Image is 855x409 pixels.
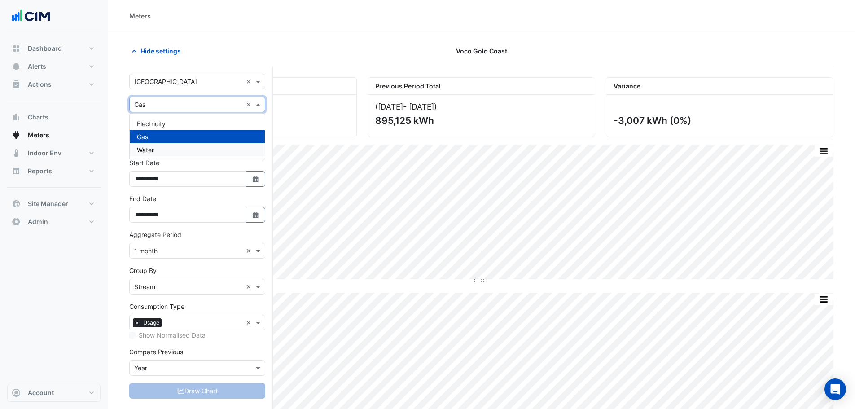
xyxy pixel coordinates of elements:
[7,40,101,57] button: Dashboard
[28,149,61,158] span: Indoor Env
[28,62,46,71] span: Alerts
[246,77,254,86] span: Clear
[28,217,48,226] span: Admin
[12,167,21,176] app-icon: Reports
[7,75,101,93] button: Actions
[7,195,101,213] button: Site Manager
[137,146,154,154] span: Water
[28,113,48,122] span: Charts
[815,294,833,305] button: More Options
[12,131,21,140] app-icon: Meters
[252,211,260,219] fa-icon: Select Date
[129,347,183,356] label: Compare Previous
[246,246,254,255] span: Clear
[12,62,21,71] app-icon: Alerts
[7,384,101,402] button: Account
[28,80,52,89] span: Actions
[129,158,159,167] label: Start Date
[7,162,101,180] button: Reports
[129,194,156,203] label: End Date
[139,330,206,340] label: Show Normalised Data
[12,149,21,158] app-icon: Indoor Env
[129,266,157,275] label: Group By
[28,388,54,397] span: Account
[12,44,21,53] app-icon: Dashboard
[137,120,166,128] span: Electricity
[815,145,833,157] button: More Options
[129,113,265,160] ng-dropdown-panel: Options list
[456,46,507,56] span: Voco Gold Coast
[375,102,588,111] div: ([DATE] )
[28,199,68,208] span: Site Manager
[7,144,101,162] button: Indoor Env
[12,199,21,208] app-icon: Site Manager
[824,378,846,400] div: Open Intercom Messenger
[403,102,434,111] span: - [DATE]
[12,113,21,122] app-icon: Charts
[246,282,254,291] span: Clear
[7,126,101,144] button: Meters
[368,78,595,95] div: Previous Period Total
[246,100,254,109] span: Clear
[129,330,265,340] div: Select meters or streams to enable normalisation
[141,318,162,327] span: Usage
[11,7,51,25] img: Company Logo
[7,57,101,75] button: Alerts
[7,108,101,126] button: Charts
[12,217,21,226] app-icon: Admin
[12,80,21,89] app-icon: Actions
[133,318,141,327] span: ×
[252,175,260,183] fa-icon: Select Date
[137,133,148,141] span: Gas
[614,115,824,126] div: -3,007 kWh (0%)
[129,302,184,311] label: Consumption Type
[28,131,49,140] span: Meters
[140,46,181,56] span: Hide settings
[606,78,833,95] div: Variance
[129,43,187,59] button: Hide settings
[28,167,52,176] span: Reports
[28,44,62,53] span: Dashboard
[246,318,254,327] span: Clear
[7,213,101,231] button: Admin
[375,115,586,126] div: 895,125 kWh
[129,230,181,239] label: Aggregate Period
[129,11,151,21] div: Meters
